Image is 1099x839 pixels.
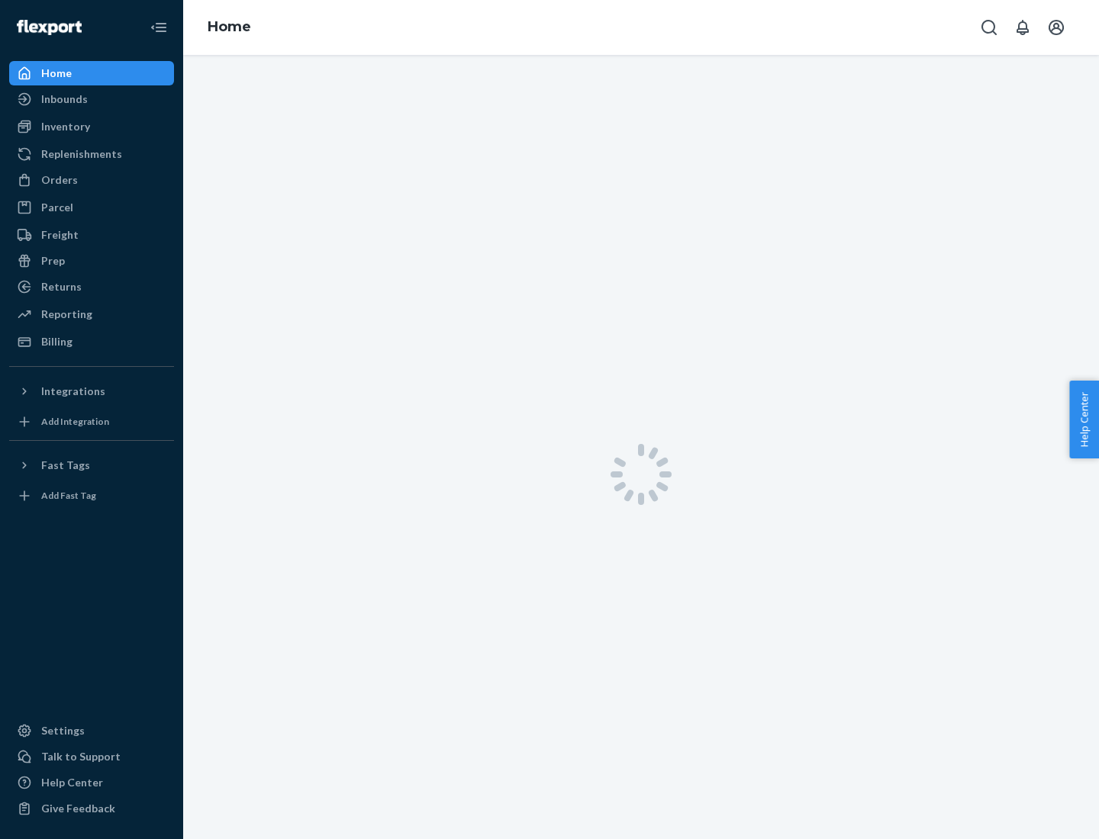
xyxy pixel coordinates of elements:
button: Open notifications [1007,12,1038,43]
div: Billing [41,334,73,349]
a: Reporting [9,302,174,326]
img: Flexport logo [17,20,82,35]
div: Prep [41,253,65,268]
div: Inventory [41,119,90,134]
a: Help Center [9,770,174,795]
button: Open Search Box [974,12,1004,43]
button: Give Feedback [9,796,174,821]
div: Fast Tags [41,458,90,473]
div: Settings [41,723,85,738]
div: Give Feedback [41,801,115,816]
div: Integrations [41,384,105,399]
a: Replenishments [9,142,174,166]
ol: breadcrumbs [195,5,263,50]
div: Returns [41,279,82,294]
button: Fast Tags [9,453,174,477]
a: Add Fast Tag [9,484,174,508]
a: Freight [9,223,174,247]
div: Home [41,66,72,81]
a: Talk to Support [9,744,174,769]
div: Replenishments [41,146,122,162]
a: Parcel [9,195,174,220]
div: Parcel [41,200,73,215]
a: Add Integration [9,410,174,434]
a: Home [9,61,174,85]
div: Reporting [41,307,92,322]
button: Integrations [9,379,174,403]
a: Prep [9,249,174,273]
button: Help Center [1069,381,1099,458]
button: Open account menu [1041,12,1072,43]
a: Home [208,18,251,35]
div: Talk to Support [41,749,121,764]
div: Inbounds [41,92,88,107]
div: Orders [41,172,78,188]
a: Billing [9,329,174,354]
a: Settings [9,718,174,743]
a: Orders [9,168,174,192]
a: Inventory [9,114,174,139]
div: Help Center [41,775,103,790]
div: Add Integration [41,415,109,428]
a: Returns [9,275,174,299]
button: Close Navigation [143,12,174,43]
div: Freight [41,227,79,243]
a: Inbounds [9,87,174,111]
div: Add Fast Tag [41,489,96,502]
